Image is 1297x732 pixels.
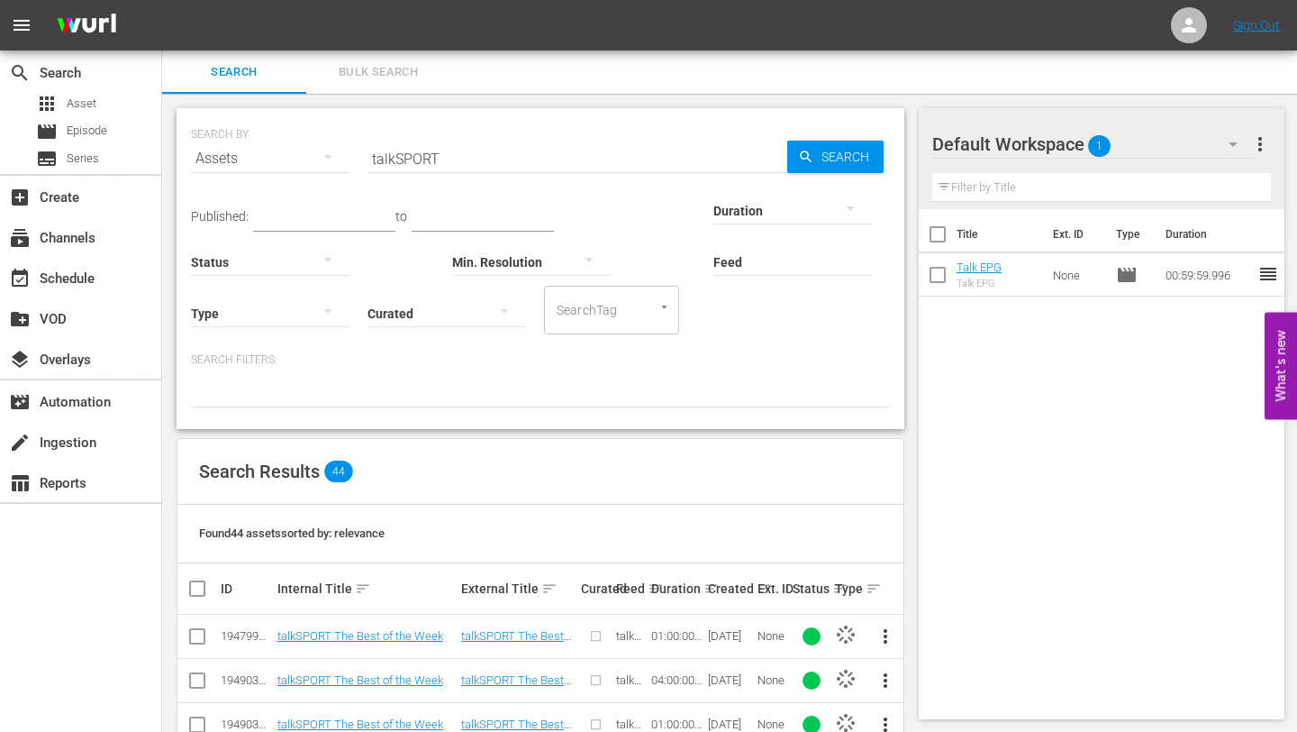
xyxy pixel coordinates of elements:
[787,141,884,173] button: Search
[9,268,31,289] span: Schedule
[835,578,857,599] div: Type
[814,141,884,173] span: Search
[9,187,31,208] span: Create
[835,668,857,690] span: LIVE
[957,278,1002,289] div: Talk EPG
[199,526,385,540] span: Found 44 assets sorted by: relevance
[461,629,571,656] a: talkSPORT The Best of the Week
[1158,253,1257,297] td: 00:59:59.996
[875,670,896,691] span: more_vert
[864,659,907,702] button: more_vert
[67,122,107,140] span: Episode
[9,62,31,84] span: Search
[708,718,752,731] div: [DATE]
[461,673,571,700] a: talkSPORT The Best of the Week
[616,578,646,599] div: Feed
[793,578,830,599] div: Status
[1265,313,1297,420] button: Open Feedback Widget
[277,578,456,599] div: Internal Title
[173,62,295,83] span: Search
[656,298,673,316] button: Open
[1046,253,1109,297] td: None
[703,581,720,597] span: sort
[9,349,31,371] span: Overlays
[1088,127,1111,165] span: 1
[757,718,787,731] div: None
[757,629,787,643] div: None
[67,95,96,113] span: Asset
[67,150,99,168] span: Series
[1042,209,1106,260] th: Ext. ID
[541,581,558,597] span: sort
[757,581,787,596] div: Ext. ID
[9,472,31,494] span: Reports
[708,673,752,687] div: [DATE]
[957,261,1002,274] a: Talk EPG
[221,581,272,596] div: ID
[36,93,58,114] span: Asset
[757,673,787,687] div: None
[651,673,703,687] div: 04:00:00.000
[36,148,58,169] span: Series
[581,581,611,596] div: Curated
[277,718,443,731] a: talkSPORT The Best of the Week
[835,624,857,645] span: LIVE
[395,209,407,224] span: to
[957,209,1042,260] th: Title
[221,629,272,643] div: 194799568
[651,578,703,599] div: Duration
[9,391,31,413] span: Automation
[191,133,349,184] div: Assets
[317,62,440,83] span: Bulk Search
[708,629,752,643] div: [DATE]
[648,581,664,597] span: sort
[1249,133,1271,155] span: more_vert
[616,629,646,683] span: talkSPORT (#1979)
[221,673,272,687] div: 194903963
[9,227,31,249] span: Channels
[932,119,1256,169] div: Default Workspace
[1116,264,1138,286] span: Episode
[11,14,32,36] span: menu
[616,673,646,727] span: talkSPORT (#1979)
[875,626,896,647] span: more_vert
[36,121,58,142] span: Episode
[1233,18,1280,32] a: Sign Out
[9,432,31,453] span: Ingestion
[277,629,443,643] a: talkSPORT The Best of the Week
[864,615,907,658] button: more_vert
[277,673,443,687] a: talkSPORT The Best of the Week
[43,5,130,47] img: ans4CAIJ8jUAAAAAAAAAAAAAAAAAAAAAAAAgQb4GAAAAAAAAAAAAAAAAAAAAAAAAJMjXAAAAAAAAAAAAAAAAAAAAAAAAgAT5G...
[324,461,353,482] span: 44
[708,578,752,599] div: Created
[191,209,249,224] span: Published:
[191,352,890,368] p: Search Filters:
[1249,123,1271,166] button: more_vert
[9,308,31,330] span: VOD
[199,461,320,482] span: Search Results
[355,581,371,597] span: sort
[461,578,576,599] div: External Title
[221,718,272,731] div: 194903973
[651,718,703,731] div: 01:00:00.000
[651,629,703,643] div: 01:00:00.000
[1105,209,1155,260] th: Type
[1155,209,1263,260] th: Duration
[1257,263,1279,285] span: reorder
